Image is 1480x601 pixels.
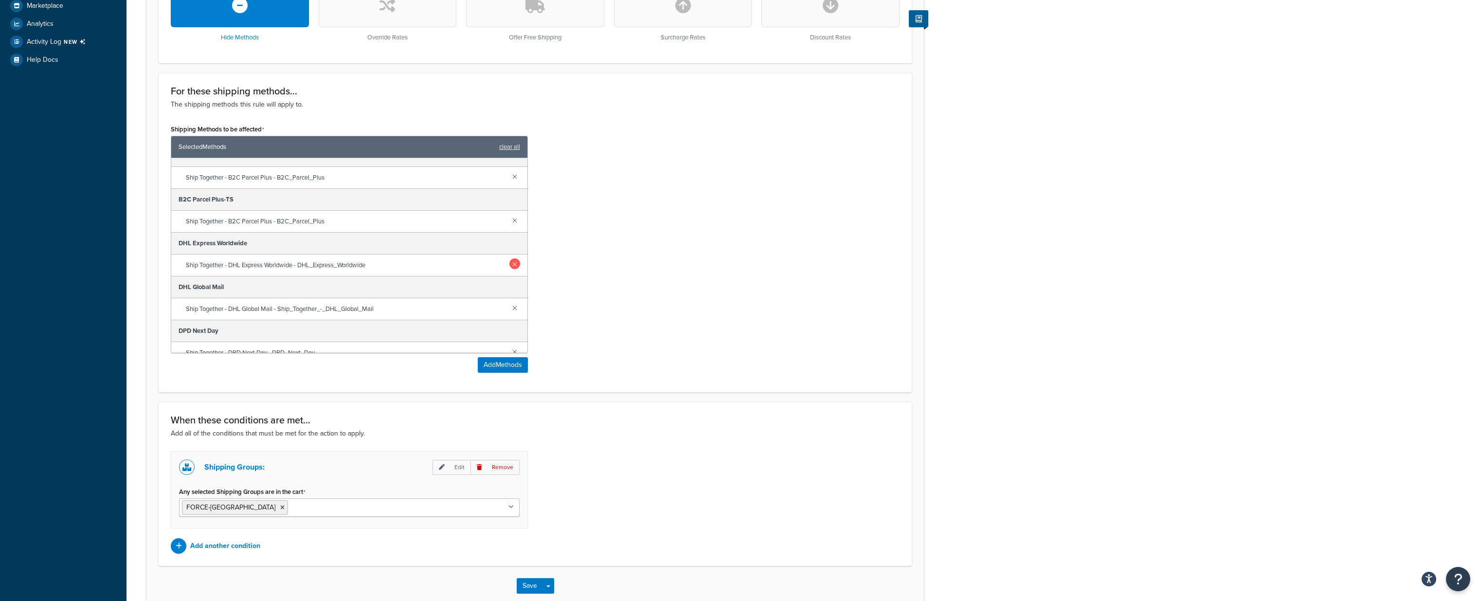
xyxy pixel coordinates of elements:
span: NEW [64,38,90,46]
div: DHL Express Worldwide [171,233,527,255]
p: Add all of the conditions that must be met for the action to apply. [171,428,900,439]
a: Activity LogNEW [7,33,119,51]
div: DPD Next Day [171,320,527,342]
button: AddMethods [478,357,528,373]
button: Open Resource Center [1446,567,1470,591]
h3: For these shipping methods... [171,86,900,96]
span: Ship Together - DHL Express Worldwide - DHL_Express_Worldwide [186,258,505,272]
a: Help Docs [7,51,119,69]
p: Shipping Groups: [204,460,265,474]
p: The shipping methods this rule will apply to. [171,99,900,110]
span: FORCE-[GEOGRAPHIC_DATA] [186,502,275,512]
span: Ship Together - B2C Parcel Plus - B2C_Parcel_Plus [186,171,505,184]
span: Analytics [27,20,54,28]
span: Activity Log [27,36,90,48]
label: Shipping Methods to be affected [171,126,264,133]
span: Marketplace [27,2,63,10]
button: Save [517,578,543,594]
span: Ship Together - DHL Global Mail - Ship_Together_-_DHL_Global_Mail [186,302,505,316]
span: Ship Together - DPD Next Day - DPD_Next_Day [186,346,505,360]
span: Help Docs [27,56,58,64]
label: Any selected Shipping Groups are in the cart [179,488,306,496]
p: Remove [470,460,520,475]
p: Edit [433,460,470,475]
a: clear all [499,140,520,154]
p: Add another condition [190,539,260,553]
div: B2C Parcel Plus-TS [171,189,527,211]
button: Show Help Docs [909,10,928,27]
h3: When these conditions are met... [171,415,900,425]
span: Selected Methods [179,140,494,154]
span: Ship Together - B2C Parcel Plus - B2C_Parcel_Plus [186,215,505,228]
li: [object Object] [7,33,119,51]
div: DHL Global Mail [171,276,527,298]
a: Analytics [7,15,119,33]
